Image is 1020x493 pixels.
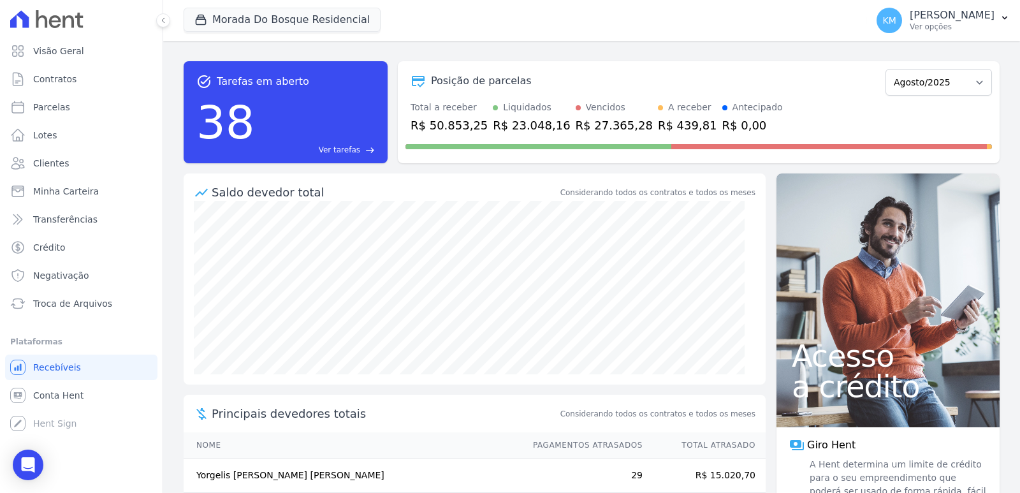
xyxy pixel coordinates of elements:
span: east [365,145,375,155]
a: Recebíveis [5,355,157,380]
div: Vencidos [586,101,625,114]
span: Clientes [33,157,69,170]
div: R$ 439,81 [658,117,717,134]
a: Transferências [5,207,157,232]
a: Clientes [5,151,157,176]
div: 38 [196,89,255,156]
button: KM [PERSON_NAME] Ver opções [866,3,1020,38]
td: R$ 15.020,70 [643,459,766,493]
div: R$ 27.365,28 [576,117,653,134]
div: R$ 23.048,16 [493,117,570,134]
th: Pagamentos Atrasados [521,432,643,459]
span: Tarefas em aberto [217,74,309,89]
a: Troca de Arquivos [5,291,157,316]
a: Crédito [5,235,157,260]
span: a crédito [792,371,984,402]
div: Antecipado [732,101,783,114]
a: Lotes [5,122,157,148]
div: Open Intercom Messenger [13,450,43,480]
button: Morada Do Bosque Residencial [184,8,381,32]
span: Troca de Arquivos [33,297,112,310]
div: Liquidados [503,101,551,114]
a: Negativação [5,263,157,288]
div: R$ 0,00 [722,117,783,134]
span: Ver tarefas [319,144,360,156]
span: Considerando todos os contratos e todos os meses [560,408,755,420]
span: task_alt [196,74,212,89]
a: Ver tarefas east [260,144,375,156]
p: Ver opções [910,22,994,32]
td: Yorgelis [PERSON_NAME] [PERSON_NAME] [184,459,521,493]
a: Minha Carteira [5,179,157,204]
div: Total a receber [411,101,488,114]
span: Minha Carteira [33,185,99,198]
span: Contratos [33,73,76,85]
span: Negativação [33,269,89,282]
th: Nome [184,432,521,459]
span: Acesso [792,341,984,371]
a: Parcelas [5,94,157,120]
span: KM [882,16,896,25]
div: A receber [668,101,711,114]
span: Conta Hent [33,389,84,402]
span: Crédito [33,241,66,254]
div: Plataformas [10,334,152,350]
span: Parcelas [33,101,70,114]
th: Total Atrasado [643,432,766,459]
p: [PERSON_NAME] [910,9,994,22]
div: Posição de parcelas [431,73,532,89]
div: Considerando todos os contratos e todos os meses [560,187,755,198]
a: Conta Hent [5,383,157,408]
a: Visão Geral [5,38,157,64]
div: R$ 50.853,25 [411,117,488,134]
span: Transferências [33,213,98,226]
a: Contratos [5,66,157,92]
span: Recebíveis [33,361,81,374]
td: 29 [521,459,643,493]
span: Visão Geral [33,45,84,57]
span: Giro Hent [807,438,856,453]
span: Lotes [33,129,57,142]
span: Principais devedores totais [212,405,558,422]
div: Saldo devedor total [212,184,558,201]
